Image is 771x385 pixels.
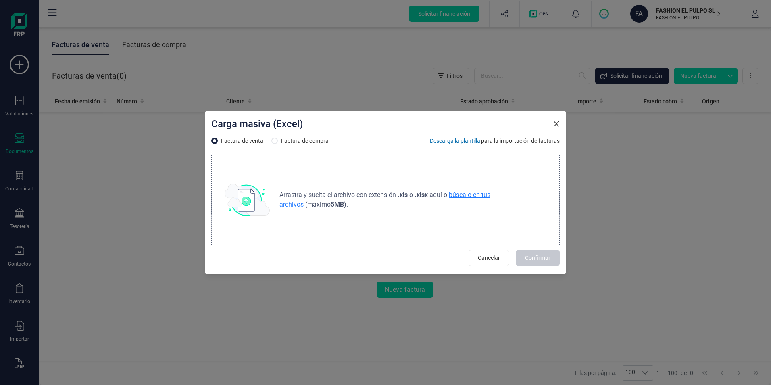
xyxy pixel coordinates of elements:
[415,191,428,199] strong: .xlsx
[430,134,560,148] div: para la importación de facturas
[211,117,303,130] div: Carga masiva (Excel)
[225,184,270,216] img: subir_archivo
[279,190,396,200] span: Arrastra y suelta el archivo con extensión
[430,137,480,145] span: Descarga la plantilla
[331,201,344,208] strong: 5 MB
[516,250,560,266] button: Confirmar
[469,250,509,266] button: Cancelar
[478,254,500,262] span: Cancelar
[553,121,560,127] button: Close
[276,190,546,209] p: aquí o (máximo ) .
[281,137,329,145] span: Factura de compra
[525,254,550,262] span: Confirmar
[408,191,415,199] span: o
[398,190,408,200] strong: .xls
[221,137,263,145] span: Factura de venta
